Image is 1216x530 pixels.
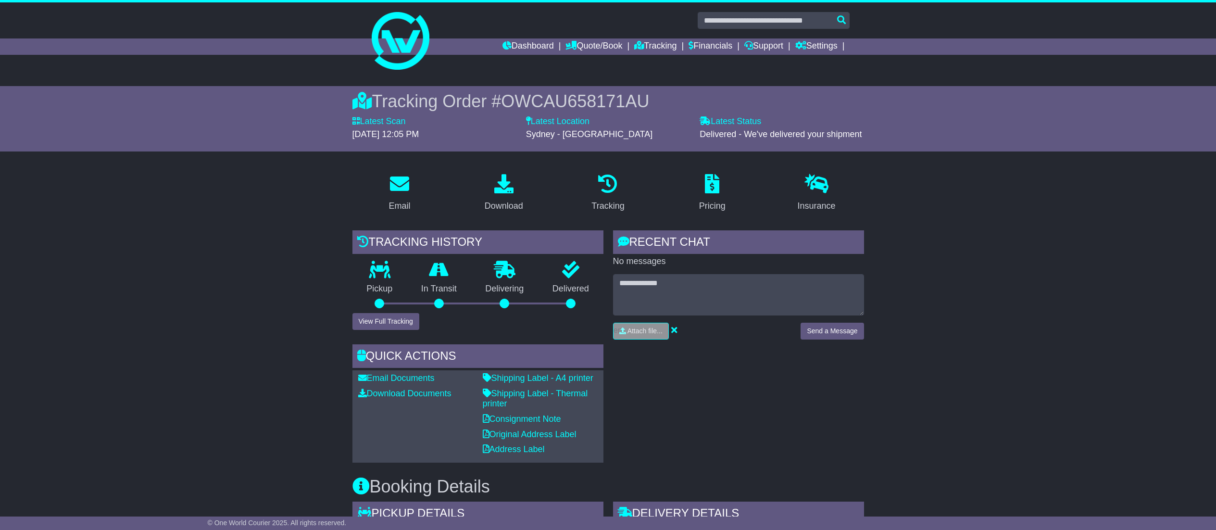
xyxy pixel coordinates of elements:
[744,38,783,55] a: Support
[478,171,529,216] a: Download
[352,284,407,294] p: Pickup
[208,519,347,527] span: © One World Courier 2025. All rights reserved.
[483,373,593,383] a: Shipping Label - A4 printer
[501,91,649,111] span: OWCAU658171AU
[358,373,435,383] a: Email Documents
[485,200,523,213] div: Download
[699,200,726,213] div: Pricing
[791,171,842,216] a: Insurance
[634,38,677,55] a: Tracking
[471,284,539,294] p: Delivering
[591,200,624,213] div: Tracking
[352,91,864,112] div: Tracking Order #
[538,284,603,294] p: Delivered
[352,344,603,370] div: Quick Actions
[502,38,554,55] a: Dashboard
[352,230,603,256] div: Tracking history
[358,389,451,398] a: Download Documents
[526,129,652,139] span: Sydney - [GEOGRAPHIC_DATA]
[693,171,732,216] a: Pricing
[798,200,836,213] div: Insurance
[613,256,864,267] p: No messages
[352,477,864,496] h3: Booking Details
[389,200,410,213] div: Email
[352,502,603,528] div: Pickup Details
[483,414,561,424] a: Consignment Note
[585,171,630,216] a: Tracking
[352,116,406,127] label: Latest Scan
[795,38,838,55] a: Settings
[352,129,419,139] span: [DATE] 12:05 PM
[483,444,545,454] a: Address Label
[483,429,577,439] a: Original Address Label
[407,284,471,294] p: In Transit
[526,116,589,127] label: Latest Location
[352,313,419,330] button: View Full Tracking
[700,129,862,139] span: Delivered - We've delivered your shipment
[613,230,864,256] div: RECENT CHAT
[689,38,732,55] a: Financials
[382,171,416,216] a: Email
[613,502,864,528] div: Delivery Details
[483,389,588,409] a: Shipping Label - Thermal printer
[565,38,622,55] a: Quote/Book
[700,116,761,127] label: Latest Status
[801,323,864,340] button: Send a Message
